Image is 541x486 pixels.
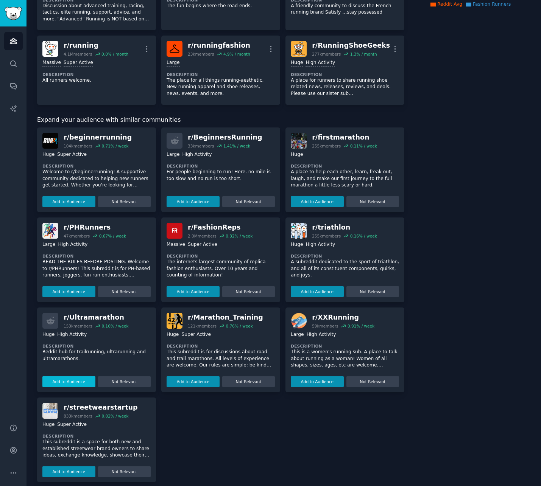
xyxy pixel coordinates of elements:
[437,2,462,7] span: Reddit Avg
[161,36,280,105] a: runningfashionr/runningfashion23kmembers4.9% / monthLargeDescriptionThe place for all things runn...
[42,286,95,297] button: Add to Audience
[42,241,55,248] div: Large
[291,313,307,329] img: XXRunning
[167,343,275,349] dt: Description
[42,223,58,239] img: PHRunners
[291,286,344,297] button: Add to Audience
[222,196,275,207] button: Not Relevant
[64,323,92,329] div: 153k members
[37,36,156,105] a: runningr/running4.1Mmembers0.0% / monthMassiveSuper ActiveDescriptionAll runners welcome.
[57,331,87,338] div: High Activity
[226,233,253,239] div: 0.32 % / week
[98,196,151,207] button: Not Relevant
[98,286,151,297] button: Not Relevant
[291,163,399,169] dt: Description
[42,253,151,259] dt: Description
[42,196,95,207] button: Add to Audience
[42,169,151,189] p: Welcome to r/beginnerrunning! A supportive community dedicated to helping new runners get started...
[42,433,151,439] dt: Description
[291,259,399,279] p: A subreddit dedicated to the sport of triathlon, and all of its constituent components, quirks, a...
[5,7,22,20] img: GummySearch logo
[99,233,126,239] div: 0.67 % / week
[167,253,275,259] dt: Description
[167,169,275,182] p: For people beginning to run! Here, no mile is too slow and no run is too short.
[291,349,399,369] p: This is a women's running sub. A place to talk about running as a woman! Women of all shapes, siz...
[312,323,338,329] div: 59k members
[42,439,151,459] p: This subreddit is a space for both new and established streetwear brand owners to share ideas, ex...
[42,72,151,77] dt: Description
[37,115,181,125] span: Expand your audience with similar communities
[101,413,128,419] div: 0.02 % / week
[101,143,128,149] div: 0.71 % / week
[167,151,179,158] div: Large
[188,51,214,57] div: 23k members
[312,143,341,149] div: 255k members
[188,41,250,50] div: r/ runningfashion
[42,3,151,23] p: Discussion about advanced training, racing, tactics, elite running, support, advice, and more. "A...
[306,241,335,248] div: High Activity
[312,51,341,57] div: 277k members
[42,163,151,169] dt: Description
[167,241,185,248] div: Massive
[291,151,303,158] div: Huge
[167,3,275,9] p: The fun begins where the road ends.
[42,403,58,419] img: streetwearstartup
[42,376,95,387] button: Add to Audience
[188,233,217,239] div: 2.0M members
[98,376,151,387] button: Not Relevant
[291,331,304,338] div: Large
[291,41,307,57] img: RunningShoeGeeks
[42,77,151,84] p: All runners welcome.
[167,77,275,97] p: The place for all things running-aesthetic. New running apparel and shoe releases, news, events, ...
[291,133,307,149] img: firstmarathon
[182,151,212,158] div: High Activity
[291,343,399,349] dt: Description
[64,133,132,142] div: r/ beginnerrunning
[291,59,303,67] div: Huge
[64,41,128,50] div: r/ running
[64,233,90,239] div: 47k members
[167,72,275,77] dt: Description
[348,323,374,329] div: 0.91 % / week
[57,421,87,429] div: Super Active
[167,349,275,369] p: This subreddit is for discussions about road and trail marathons. All levels of experience are we...
[188,223,253,232] div: r/ FashionReps
[64,143,92,149] div: 104k members
[346,286,399,297] button: Not Relevant
[181,331,211,338] div: Super Active
[64,59,93,67] div: Super Active
[42,466,95,477] button: Add to Audience
[101,323,128,329] div: 0.16 % / week
[167,223,182,239] img: FashionReps
[64,413,92,419] div: 833k members
[167,286,220,297] button: Add to Audience
[291,223,307,239] img: triathlon
[42,133,58,149] img: beginnerrunning
[285,36,404,105] a: RunningShoeGeeksr/RunningShoeGeeks277kmembers1.3% / monthHugeHigh ActivityDescriptionA place for ...
[188,143,214,149] div: 33k members
[226,323,253,329] div: 0.76 % / week
[223,143,250,149] div: 1.41 % / week
[98,466,151,477] button: Not Relevant
[291,77,399,97] p: A place for runners to share running shoe related news, releases, reviews, and deals. Please use ...
[167,331,179,338] div: Huge
[42,59,61,67] div: Massive
[291,72,399,77] dt: Description
[64,223,126,232] div: r/ PHRunners
[346,196,399,207] button: Not Relevant
[42,421,55,429] div: Huge
[223,51,250,57] div: 4.9 % / month
[307,331,336,338] div: High Activity
[346,376,399,387] button: Not Relevant
[167,59,179,67] div: Large
[64,51,92,57] div: 4.1M members
[312,41,390,50] div: r/ RunningShoeGeeks
[167,41,182,57] img: runningfashion
[473,2,511,7] span: Fashion Runners
[167,376,220,387] button: Add to Audience
[291,253,399,259] dt: Description
[167,196,220,207] button: Add to Audience
[101,51,128,57] div: 0.0 % / month
[42,343,151,349] dt: Description
[350,143,377,149] div: 0.11 % / week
